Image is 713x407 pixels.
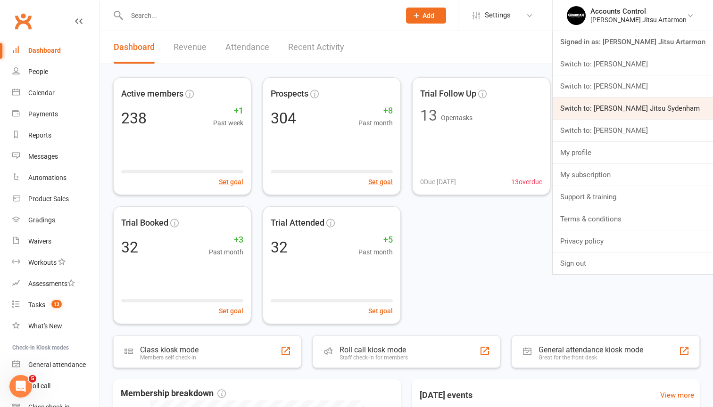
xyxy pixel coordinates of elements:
span: Past month [358,118,393,128]
span: Past month [358,247,393,257]
span: Active members [121,87,183,101]
button: Set goal [368,306,393,316]
div: Class kiosk mode [140,345,199,354]
span: 0 Due [DATE] [420,177,456,187]
a: Workouts [12,252,99,273]
span: Prospects [271,87,308,101]
a: What's New [12,316,99,337]
button: Set goal [368,177,393,187]
h3: [DATE] events [412,387,480,404]
span: 5 [29,375,36,383]
div: Gradings [28,216,55,224]
div: [PERSON_NAME] Jitsu Artarmon [590,16,687,24]
a: Gradings [12,210,99,231]
span: Past month [209,247,243,257]
div: Roll call kiosk mode [340,345,408,354]
div: 304 [271,111,296,126]
a: View more [660,390,694,401]
a: My profile [553,142,713,163]
div: Staff check-in for members [340,354,408,361]
a: Revenue [174,31,207,64]
span: 13 [51,300,62,308]
div: General attendance [28,361,86,368]
a: Switch to: [PERSON_NAME] [553,53,713,75]
span: 13 overdue [511,177,542,187]
a: Dashboard [114,31,155,64]
div: 238 [121,111,147,126]
div: Accounts Control [590,7,687,16]
a: Tasks 13 [12,294,99,316]
div: Great for the front desk [539,354,643,361]
span: +1 [213,104,243,118]
div: 32 [121,240,138,255]
div: Automations [28,174,66,181]
div: Roll call [28,382,50,390]
div: Workouts [28,259,57,266]
a: Product Sales [12,188,99,210]
a: Calendar [12,82,99,104]
img: thumb_image1701918351.png [567,6,586,25]
div: General attendance kiosk mode [539,345,643,354]
span: +8 [358,104,393,118]
div: Waivers [28,237,51,245]
a: Clubworx [11,9,35,33]
input: Search... [124,9,394,22]
a: Reports [12,125,99,146]
a: Automations [12,167,99,188]
a: Waivers [12,231,99,252]
a: Assessments [12,273,99,294]
a: Switch to: [PERSON_NAME] [553,75,713,97]
span: +3 [209,233,243,247]
iframe: Intercom live chat [9,375,32,398]
span: Trial Booked [121,216,168,230]
span: Past week [213,118,243,128]
a: Dashboard [12,40,99,61]
a: Roll call [12,375,99,397]
div: Calendar [28,89,55,97]
span: Trial Attended [271,216,324,230]
a: Signed in as: [PERSON_NAME] Jitsu Artarmon [553,31,713,53]
a: Attendance [225,31,269,64]
a: Privacy policy [553,230,713,252]
div: People [28,68,48,75]
a: Terms & conditions [553,208,713,230]
div: 32 [271,240,288,255]
div: Reports [28,131,51,139]
span: Membership breakdown [121,387,226,400]
a: Recent Activity [288,31,344,64]
div: 13 [420,108,437,123]
a: Sign out [553,252,713,274]
a: General attendance kiosk mode [12,354,99,375]
a: My subscription [553,164,713,186]
button: Add [406,8,446,24]
a: People [12,61,99,82]
span: +5 [358,233,393,247]
div: What's New [28,322,62,330]
a: Messages [12,146,99,167]
button: Set goal [219,306,243,316]
span: Settings [485,5,511,26]
a: Payments [12,104,99,125]
div: Messages [28,153,58,160]
span: Trial Follow Up [420,87,476,101]
a: Switch to: [PERSON_NAME] [553,120,713,141]
a: Switch to: [PERSON_NAME] Jitsu Sydenham [553,98,713,119]
span: Open tasks [441,114,473,122]
a: Support & training [553,186,713,208]
div: Tasks [28,301,45,309]
div: Members self check-in [140,354,199,361]
span: Add [423,12,434,19]
button: Set goal [219,177,243,187]
div: Assessments [28,280,75,287]
div: Dashboard [28,47,61,54]
div: Product Sales [28,195,69,203]
div: Payments [28,110,58,118]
